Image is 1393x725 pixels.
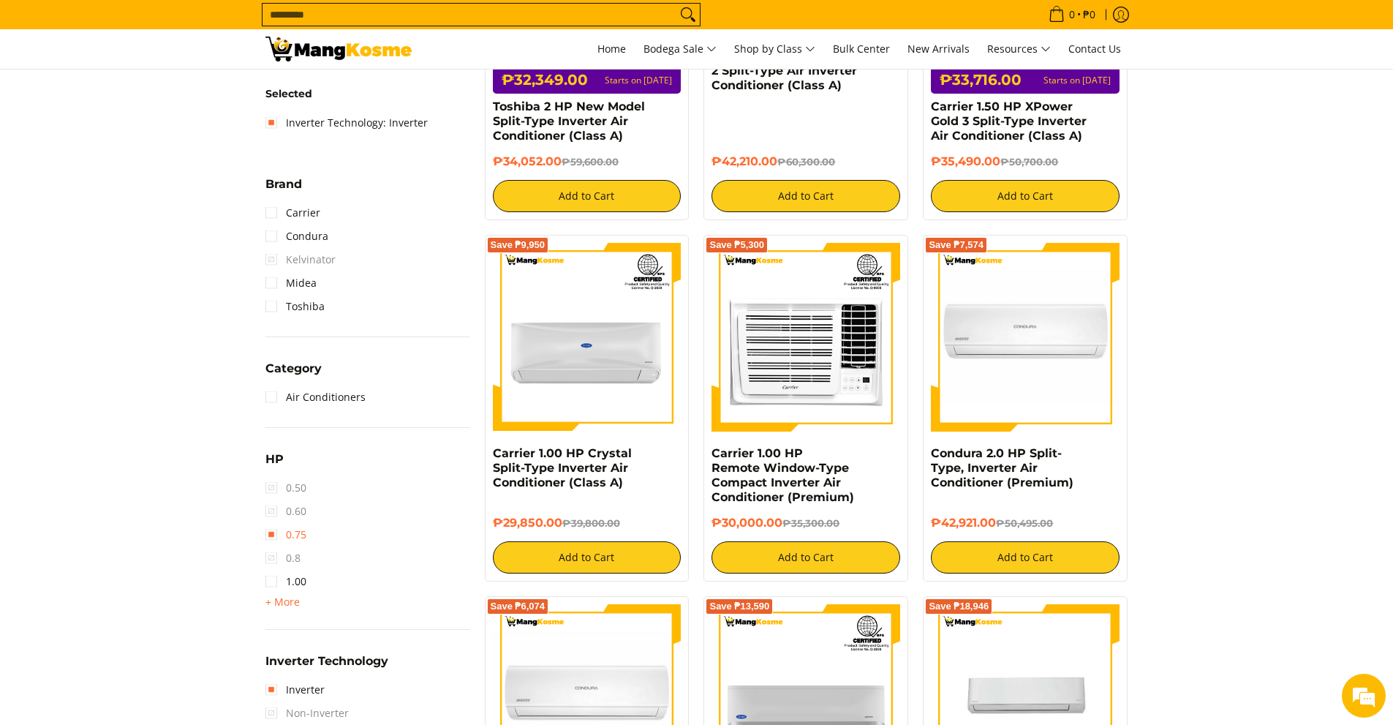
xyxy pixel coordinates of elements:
[727,29,823,69] a: Shop by Class
[265,655,388,667] span: Inverter Technology
[493,180,682,212] button: Add to Cart
[709,602,769,611] span: Save ₱13,590
[711,154,900,169] h6: ₱42,210.00
[709,241,764,249] span: Save ₱5,300
[493,516,682,530] h6: ₱29,850.00
[711,180,900,212] button: Add to Cart
[597,42,626,56] span: Home
[931,180,1120,212] button: Add to Cart
[426,29,1128,69] nav: Main Menu
[562,156,619,168] del: ₱59,600.00
[265,88,470,101] h6: Selected
[265,201,320,225] a: Carrier
[265,500,306,523] span: 0.60
[931,99,1087,143] a: Carrier 1.50 HP XPower Gold 3 Split-Type Inverter Air Conditioner (Class A)
[711,516,900,530] h6: ₱30,000.00
[996,517,1053,529] del: ₱50,495.00
[265,454,284,476] summary: Open
[265,476,306,500] span: 0.50
[265,248,336,271] span: Kelvinator
[493,243,682,432] img: Carrier 1.00 HP Crystal Split-Type Inverter Air Conditioner (Class A)
[76,82,246,101] div: Chat with us now
[85,184,202,332] span: We're online!
[265,225,328,248] a: Condura
[777,156,835,168] del: ₱60,300.00
[240,7,275,42] div: Minimize live chat window
[1068,42,1121,56] span: Contact Us
[676,4,700,26] button: Search
[265,37,412,61] img: Bodega Sale Aircon l Mang Kosme: Home Appliances Warehouse Sale
[900,29,977,69] a: New Arrivals
[491,602,546,611] span: Save ₱6,074
[265,179,302,201] summary: Open
[265,271,317,295] a: Midea
[265,363,322,386] summary: Open
[711,541,900,574] button: Add to Cart
[265,570,306,593] a: 1.00
[1081,10,1098,20] span: ₱0
[931,154,1120,169] h6: ₱35,490.00
[833,42,890,56] span: Bulk Center
[734,40,815,59] span: Shop by Class
[493,446,632,489] a: Carrier 1.00 HP Crystal Split-Type Inverter Air Conditioner (Class A)
[643,40,717,59] span: Bodega Sale
[493,99,645,143] a: Toshiba 2 HP New Model Split-Type Inverter Air Conditioner (Class A)
[931,541,1120,574] button: Add to Cart
[491,241,546,249] span: Save ₱9,950
[931,243,1120,432] img: condura-split-type-inverter-air-conditioner-class-b-full-view-mang-kosme
[711,49,857,92] a: Carrier 2.00 HP Crystal 2 Split-Type Air Inverter Conditioner (Class A)
[265,179,302,190] span: Brand
[980,29,1058,69] a: Resources
[265,111,428,135] a: Inverter Technology: Inverter
[987,40,1051,59] span: Resources
[711,446,854,504] a: Carrier 1.00 HP Remote Window-Type Compact Inverter Air Conditioner (Premium)
[265,702,349,725] span: Non-Inverter
[493,154,682,169] h6: ₱34,052.00
[493,541,682,574] button: Add to Cart
[826,29,897,69] a: Bulk Center
[590,29,633,69] a: Home
[265,596,300,608] span: + More
[265,523,306,546] a: 0.75
[1000,156,1058,168] del: ₱50,700.00
[265,386,366,409] a: Air Conditioners
[265,363,322,375] span: Category
[711,243,900,432] img: Carrier 1.00 HP Remote Window-Type Compact Inverter Air Conditioner (Premium)
[562,517,620,529] del: ₱39,800.00
[7,399,279,451] textarea: Type your message and hit 'Enter'
[265,678,325,702] a: Inverter
[265,295,325,318] a: Toshiba
[907,42,970,56] span: New Arrivals
[931,516,1120,530] h6: ₱42,921.00
[265,655,388,678] summary: Open
[265,546,301,570] span: 0.8
[1061,29,1128,69] a: Contact Us
[636,29,724,69] a: Bodega Sale
[929,241,984,249] span: Save ₱7,574
[265,593,300,611] summary: Open
[782,517,839,529] del: ₱35,300.00
[1067,10,1077,20] span: 0
[1044,7,1100,23] span: •
[931,446,1073,489] a: Condura 2.0 HP Split-Type, Inverter Air Conditioner (Premium)
[265,454,284,465] span: HP
[929,602,989,611] span: Save ₱18,946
